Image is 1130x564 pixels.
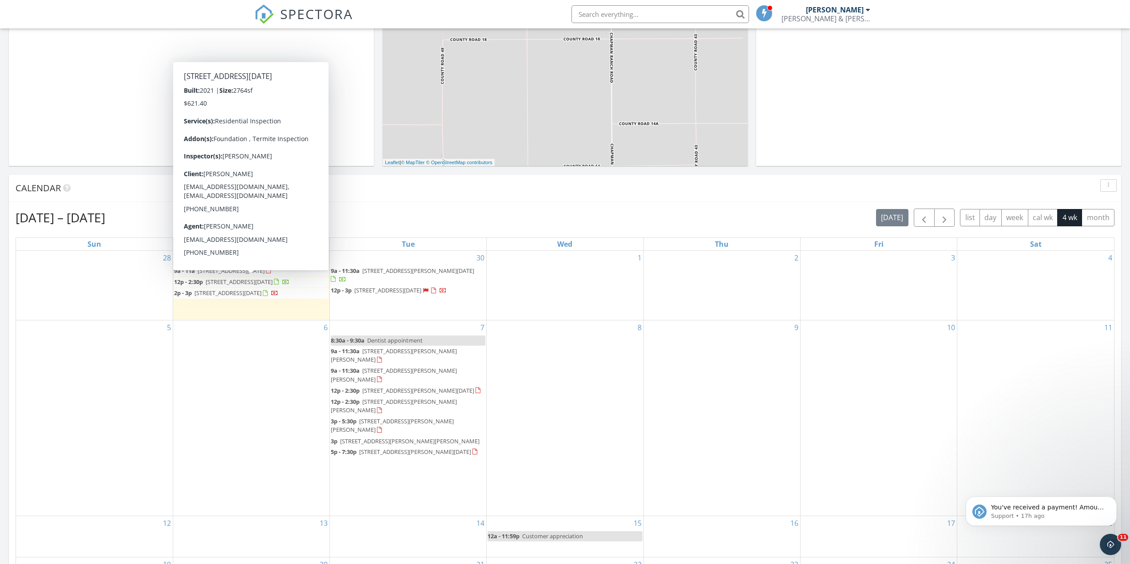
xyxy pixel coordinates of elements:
span: Calendar [16,182,61,194]
span: 8:30a - 9:30a [331,336,365,344]
td: Go to October 10, 2025 [800,320,957,516]
a: Go to October 2, 2025 [793,251,800,265]
span: SPECTORA [280,4,353,23]
a: Go to September 29, 2025 [318,251,329,265]
span: 2p - 3p [174,289,192,297]
td: Go to October 5, 2025 [16,320,173,516]
a: Thursday [713,238,730,250]
span: 12p - 3p [331,286,352,294]
span: [STREET_ADDRESS][PERSON_NAME][DATE] [359,448,471,456]
button: Previous [914,209,935,227]
td: Go to October 1, 2025 [487,251,643,320]
td: Go to October 11, 2025 [957,320,1114,516]
a: Tuesday [400,238,416,250]
span: You've received a payment! Amount $150.00 Fee $0.00 Net $150.00 Transaction # pi_3SCXAcK7snlDGpRF... [39,26,151,139]
button: list [960,209,980,226]
h2: [DATE] – [DATE] [16,209,105,226]
input: Search everything... [571,5,749,23]
span: 5p - 7:30p [331,448,357,456]
a: 12p - 2:30p [STREET_ADDRESS][DATE] [174,277,329,288]
span: 12p - 2:30p [174,278,203,286]
button: 4 wk [1057,209,1082,226]
div: [PERSON_NAME] [806,5,864,14]
td: Go to October 7, 2025 [330,320,487,516]
span: [STREET_ADDRESS][PERSON_NAME][DATE] [362,387,474,394]
span: [STREET_ADDRESS][PERSON_NAME][PERSON_NAME] [331,347,457,363]
a: 12p - 2:30p [STREET_ADDRESS][PERSON_NAME][DATE] [331,387,483,394]
button: day [979,209,1002,226]
a: 3p [STREET_ADDRESS][PERSON_NAME][PERSON_NAME] [331,436,485,446]
div: | [383,159,495,166]
a: Go to October 11, 2025 [1102,320,1114,335]
a: Go to October 1, 2025 [636,251,643,265]
a: Go to October 6, 2025 [322,320,329,335]
td: Go to September 28, 2025 [16,251,173,320]
span: 11 [1118,534,1128,541]
a: Go to October 8, 2025 [636,320,643,335]
span: [STREET_ADDRESS][PERSON_NAME][PERSON_NAME] [331,398,457,414]
td: Go to October 8, 2025 [487,320,643,516]
button: Next [934,209,955,227]
a: 9a - 11:30a [STREET_ADDRESS][PERSON_NAME][PERSON_NAME] [331,366,485,385]
a: 9a - 11:30a [STREET_ADDRESS][PERSON_NAME][PERSON_NAME] [331,347,457,363]
td: Go to October 6, 2025 [173,320,329,516]
span: 3p [331,437,337,445]
span: 3p - 5:30p [331,417,357,425]
a: Go to October 17, 2025 [945,516,957,530]
span: [STREET_ADDRESS][DATE] [206,278,273,286]
a: Leaflet [385,160,400,165]
a: Go to October 7, 2025 [479,320,486,335]
span: [STREET_ADDRESS][DATE] [194,289,262,297]
a: © MapTiler [401,160,425,165]
a: 12p - 2:30p [STREET_ADDRESS][PERSON_NAME][DATE] [331,386,485,396]
a: Go to October 12, 2025 [161,516,173,530]
div: Brooks & Brooks Inspections [781,14,870,23]
a: 3p [STREET_ADDRESS][PERSON_NAME][PERSON_NAME] [331,437,481,445]
a: Go to October 5, 2025 [165,320,173,335]
button: week [1001,209,1028,226]
a: Go to October 15, 2025 [632,516,643,530]
a: 12p - 3p [STREET_ADDRESS][DATE] [331,285,485,296]
a: © OpenStreetMap contributors [426,160,492,165]
a: Go to October 13, 2025 [318,516,329,530]
span: [STREET_ADDRESS][DATE] [198,267,265,275]
a: 5p - 7:30p [STREET_ADDRESS][PERSON_NAME][DATE] [331,447,485,458]
a: 2p - 3p [STREET_ADDRESS][DATE] [174,288,329,299]
td: Go to October 9, 2025 [643,320,800,516]
a: 5p - 7:30p [STREET_ADDRESS][PERSON_NAME][DATE] [331,448,480,456]
span: [STREET_ADDRESS][DATE] [354,286,421,294]
img: The Best Home Inspection Software - Spectora [254,4,274,24]
td: Go to October 2, 2025 [643,251,800,320]
td: Go to October 16, 2025 [643,516,800,557]
td: Go to October 4, 2025 [957,251,1114,320]
span: Dentist appointment [367,336,423,344]
a: 9a - 11:30a [STREET_ADDRESS][PERSON_NAME][PERSON_NAME] [331,346,485,365]
span: Customer appreciation [522,532,583,540]
span: [STREET_ADDRESS][PERSON_NAME][PERSON_NAME] [331,417,454,434]
iframe: Intercom notifications message [952,478,1130,540]
span: 12p - 2:30p [331,398,360,406]
span: [STREET_ADDRESS][PERSON_NAME][PERSON_NAME] [340,437,480,445]
a: Go to September 28, 2025 [161,251,173,265]
a: Saturday [1028,238,1043,250]
a: Go to October 9, 2025 [793,320,800,335]
a: Go to October 3, 2025 [949,251,957,265]
a: 9a - 11a [STREET_ADDRESS][DATE] [174,266,329,276]
span: [STREET_ADDRESS][PERSON_NAME][DATE] [362,267,474,275]
a: Sunday [86,238,103,250]
span: [STREET_ADDRESS][PERSON_NAME][PERSON_NAME] [331,367,457,383]
a: 3p - 5:30p [STREET_ADDRESS][PERSON_NAME][PERSON_NAME] [331,416,485,435]
td: Go to October 3, 2025 [800,251,957,320]
td: Go to October 15, 2025 [487,516,643,557]
a: 9a - 11:30a [STREET_ADDRESS][PERSON_NAME][DATE] [331,267,474,283]
button: cal wk [1028,209,1058,226]
a: 9a - 11:30a [STREET_ADDRESS][PERSON_NAME][DATE] [331,266,485,285]
a: 12p - 2:30p [STREET_ADDRESS][PERSON_NAME][PERSON_NAME] [331,398,457,414]
a: Go to October 4, 2025 [1106,251,1114,265]
p: Message from Support, sent 17h ago [39,34,153,42]
span: 9a - 11a [174,267,195,275]
span: 12p - 2:30p [331,387,360,394]
a: Go to October 14, 2025 [475,516,486,530]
